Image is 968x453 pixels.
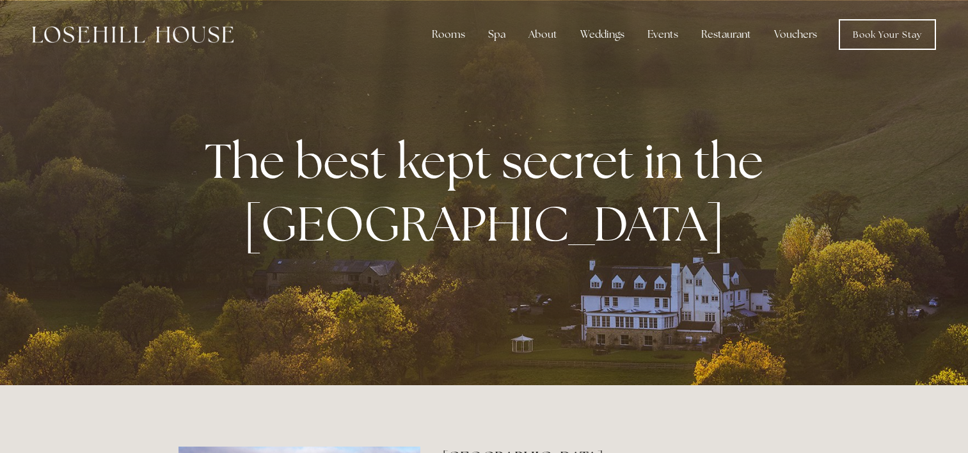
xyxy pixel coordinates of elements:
[764,22,827,47] a: Vouchers
[637,22,688,47] div: Events
[422,22,475,47] div: Rooms
[839,19,936,50] a: Book Your Stay
[570,22,635,47] div: Weddings
[691,22,761,47] div: Restaurant
[478,22,516,47] div: Spa
[32,26,234,43] img: Losehill House
[205,129,774,255] strong: The best kept secret in the [GEOGRAPHIC_DATA]
[518,22,567,47] div: About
